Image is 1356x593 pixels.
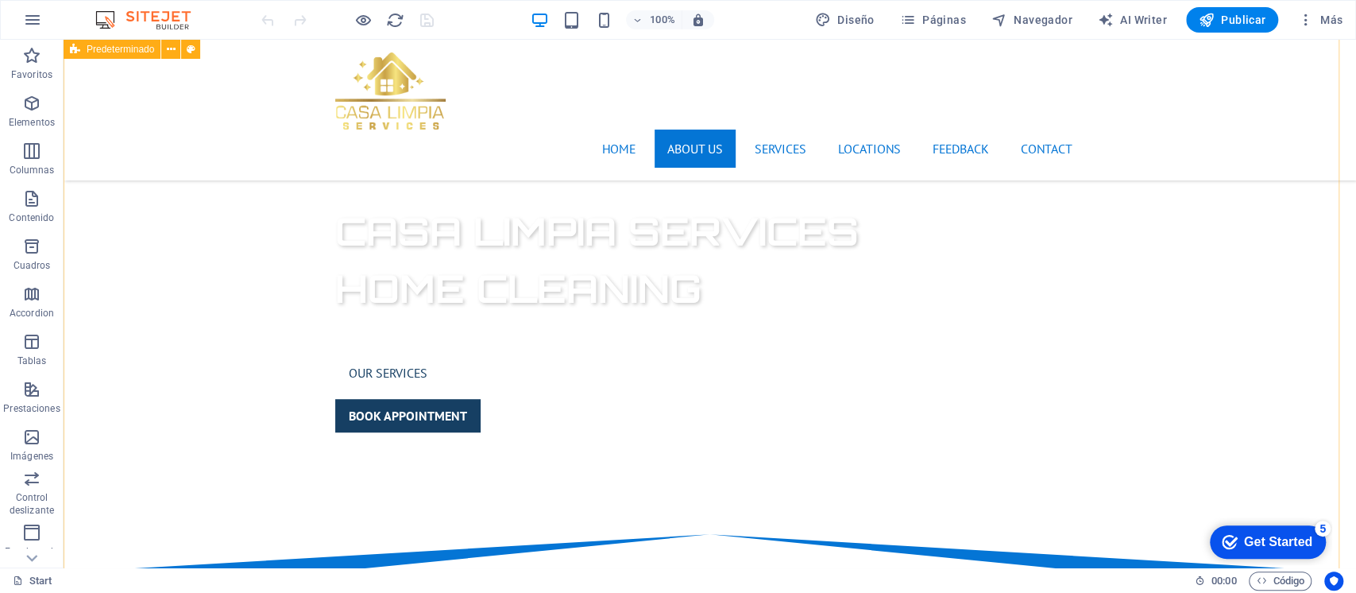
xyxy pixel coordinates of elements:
button: Código [1249,572,1312,591]
h6: 100% [650,10,675,29]
span: Navegador [991,12,1072,28]
button: Navegador [985,7,1079,33]
p: Cuadros [14,259,51,272]
span: Predeterminado [87,45,154,54]
button: Haz clic para salir del modo de previsualización y seguir editando [353,10,373,29]
p: Tablas [17,355,47,367]
button: Diseño [809,7,881,33]
p: Columnas [10,164,55,176]
button: 100% [626,10,682,29]
div: Get Started [47,17,115,32]
button: Usercentrics [1324,572,1343,591]
span: Más [1297,12,1342,28]
p: Imágenes [10,450,53,463]
h6: Tiempo de la sesión [1195,572,1237,591]
span: Diseño [815,12,875,28]
button: AI Writer [1091,7,1173,33]
div: Diseño (Ctrl+Alt+Y) [809,7,881,33]
span: : [1223,575,1225,587]
button: Publicar [1186,7,1279,33]
span: AI Writer [1098,12,1167,28]
p: Favoritos [11,68,52,81]
p: Contenido [9,211,54,224]
button: reload [385,10,404,29]
p: Encabezado [5,545,59,558]
button: Páginas [894,7,972,33]
p: Prestaciones [3,402,60,415]
span: Código [1256,572,1304,591]
i: Al redimensionar, ajustar el nivel de zoom automáticamente para ajustarse al dispositivo elegido. [691,13,705,27]
a: Haz clic para cancelar la selección y doble clic para abrir páginas [13,572,52,591]
span: 00 00 [1211,572,1236,591]
button: Más [1291,7,1349,33]
p: Elementos [9,116,55,129]
span: Páginas [900,12,966,28]
p: Accordion [10,307,54,320]
i: Volver a cargar página [386,11,404,29]
img: Editor Logo [91,10,211,29]
div: Get Started 5 items remaining, 0% complete [13,8,129,41]
div: 5 [118,3,133,19]
span: Publicar [1199,12,1266,28]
